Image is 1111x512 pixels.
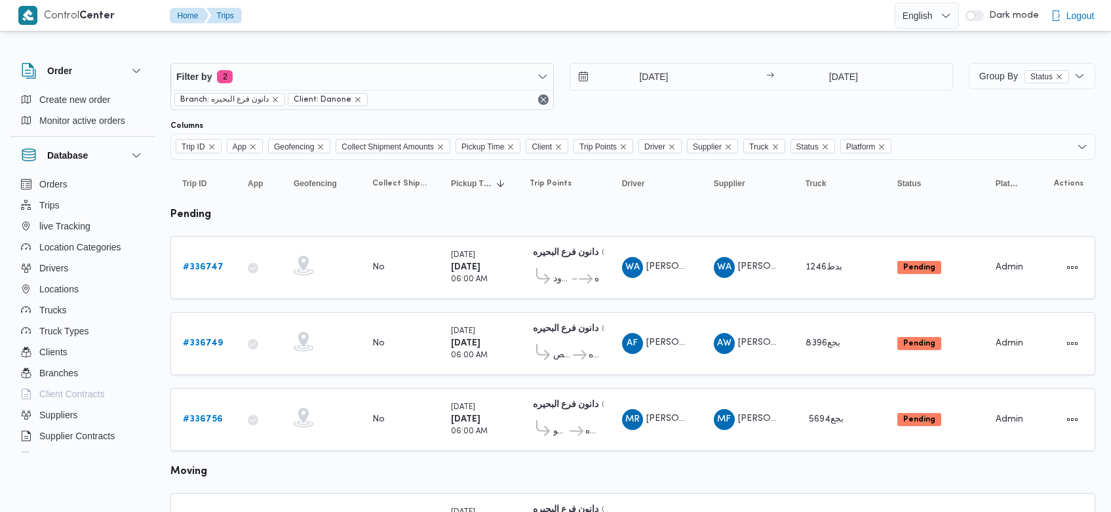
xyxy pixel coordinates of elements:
span: [PERSON_NAME] [738,262,813,271]
span: Client Contracts [39,386,105,402]
span: Client [532,140,552,154]
b: دانون فرع البحيره [533,401,598,409]
span: Trip ID [176,139,222,153]
span: Pending [897,413,941,426]
span: Admin [996,415,1023,423]
button: Remove Client from selection in this group [555,143,562,151]
small: 06:00 AM [451,428,488,435]
span: Branch: دانون فرع البحيره [174,93,285,106]
span: Trip Points [530,178,572,189]
button: remove selected entity [271,96,279,104]
span: Monitor active orders [39,113,125,128]
button: Geofencing [288,173,354,194]
span: Client [526,139,568,153]
small: 06:00 AM [451,276,488,283]
span: بجع8396 [806,339,840,347]
button: Location Categories [16,237,149,258]
button: Remove Driver from selection in this group [668,143,676,151]
span: Location Categories [39,239,121,255]
span: Suppliers [39,407,77,423]
span: Geofencing [294,178,337,189]
span: Status [790,139,835,153]
span: Pickup Time [456,139,520,153]
span: Group By Status [979,71,1069,81]
span: Supplier [687,139,738,153]
button: Open list of options [1077,142,1087,152]
span: مركز إيتاى البارود [553,271,570,287]
button: Orders [16,174,149,195]
b: Pending [903,264,935,271]
span: Collect Shipment Amounts [341,140,434,154]
button: Remove Truck from selection in this group [771,143,779,151]
span: Driver [638,139,682,153]
span: دانون فرع البحيره [585,423,598,439]
button: Order [21,63,144,79]
button: Logout [1045,3,1100,29]
span: Dark mode [984,10,1039,21]
b: Pending [903,416,935,423]
button: Driver [617,173,695,194]
span: Drivers [39,260,68,276]
span: App [248,178,263,189]
button: Create new order [16,89,149,110]
button: Home [170,8,209,24]
span: App [227,139,263,153]
button: Filter by2 active filters [171,64,553,90]
div: No [372,414,385,425]
div: Wlaid Ahmad Mahmood Alamsairi [714,257,735,278]
div: → [766,72,774,81]
span: Platform [840,139,892,153]
button: Trips [16,195,149,216]
input: Press the down key to open a popover containing a calendar. [778,64,908,90]
span: Pending [897,337,941,350]
span: WA [625,257,640,278]
span: AF [627,333,638,354]
span: Filter by [176,69,212,85]
span: Truck [806,178,827,189]
span: Pending [897,261,941,274]
b: moving [170,467,207,477]
button: Remove Status from selection in this group [821,143,829,151]
span: Orders [39,176,68,192]
span: Collect Shipment Amounts [336,139,450,153]
button: Status [892,173,977,194]
span: Trip ID [182,178,206,189]
button: Branches [16,363,149,384]
div: Ahmad Fozai Ahmad Alazalai [622,333,643,354]
button: Remove Trip Points from selection in this group [619,143,627,151]
b: [DATE] [451,263,480,271]
span: Clients [39,344,68,360]
b: دانون فرع البحيره [533,325,598,333]
div: Order [10,89,155,136]
span: App [233,140,246,154]
b: Center [79,11,115,21]
span: live Tracking [39,218,90,234]
input: Press the down key to open a popover containing a calendar. [570,64,719,90]
b: [DATE] [451,339,480,347]
small: [DATE] [451,328,475,335]
span: [PERSON_NAME] [646,262,721,271]
b: Pending [903,340,935,347]
span: Pickup Time; Sorted in descending order [451,178,493,189]
button: Remove [536,92,551,108]
button: Pickup TimeSorted in descending order [446,173,511,194]
small: [DATE] [451,404,475,411]
button: Remove Geofencing from selection in this group [317,143,324,151]
small: [DATE] [451,252,475,259]
span: Trip ID [182,140,205,154]
span: Supplier [693,140,722,154]
div: No [372,262,385,273]
button: Truck [800,173,879,194]
button: Supplier [709,173,787,194]
img: X8yXhbKr1z7QwAAAABJRU5ErkJggg== [18,6,37,25]
div: Amaro Whaid Aataiah Jab Allah [714,333,735,354]
span: Actions [1054,178,1083,189]
span: Geofencing [274,140,314,154]
span: AW [717,333,731,354]
span: MF [717,409,731,430]
button: Devices [16,446,149,467]
span: [PERSON_NAME] [PERSON_NAME] [646,338,798,347]
button: Remove Platform from selection in this group [878,143,886,151]
small: 02:02 PM [602,402,637,409]
span: Client: Danone [288,93,368,106]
